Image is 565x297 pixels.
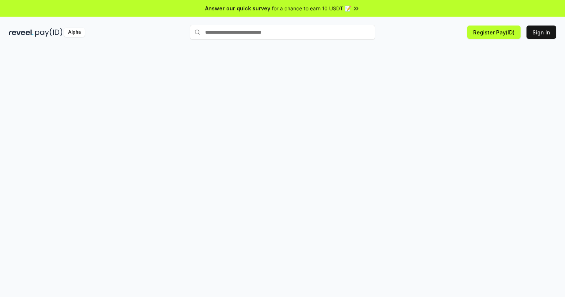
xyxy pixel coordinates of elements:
[467,26,521,39] button: Register Pay(ID)
[272,4,351,12] span: for a chance to earn 10 USDT 📝
[64,28,85,37] div: Alpha
[35,28,63,37] img: pay_id
[205,4,270,12] span: Answer our quick survey
[9,28,34,37] img: reveel_dark
[526,26,556,39] button: Sign In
